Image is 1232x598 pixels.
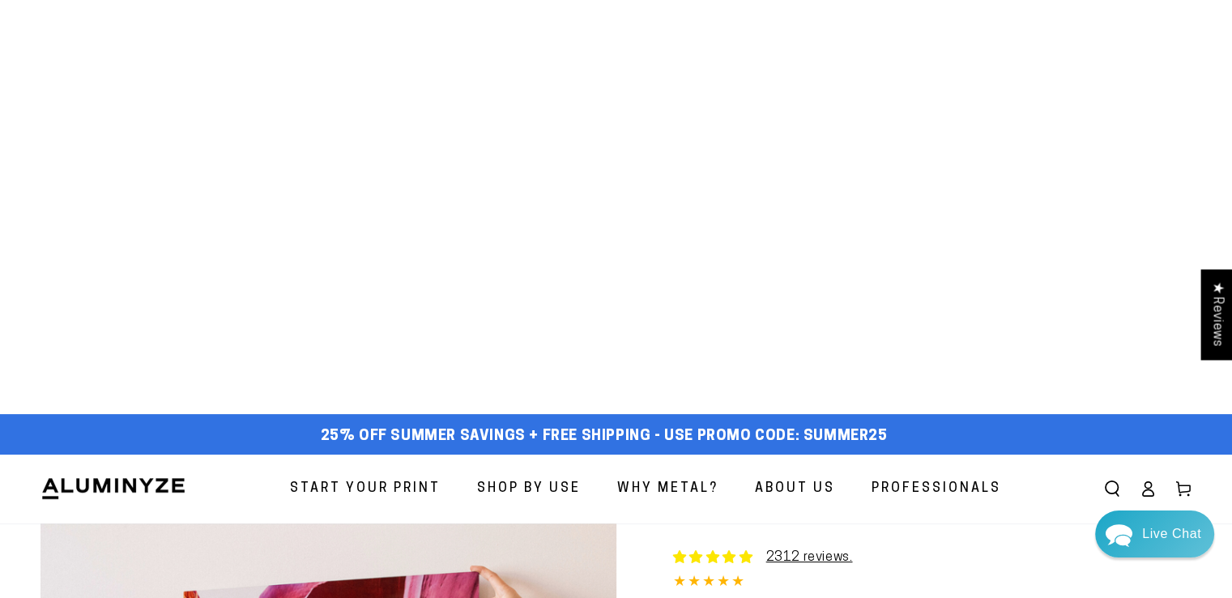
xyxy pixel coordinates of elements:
[290,477,441,501] span: Start Your Print
[477,477,581,501] span: Shop By Use
[743,468,847,510] a: About Us
[673,571,1192,595] div: 4.85 out of 5.0 stars
[1095,510,1214,557] div: Chat widget toggle
[1094,471,1130,506] summary: Search our site
[617,477,718,501] span: Why Metal?
[40,476,186,501] img: Aluminyze
[1142,510,1201,557] div: Contact Us Directly
[755,477,835,501] span: About Us
[465,468,593,510] a: Shop By Use
[605,468,731,510] a: Why Metal?
[321,428,888,446] span: 25% off Summer Savings + Free Shipping - Use Promo Code: SUMMER25
[859,468,1013,510] a: Professionals
[766,551,853,564] a: 2312 reviews.
[1201,269,1232,359] div: Click to open Judge.me floating reviews tab
[872,477,1001,501] span: Professionals
[278,468,453,510] a: Start Your Print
